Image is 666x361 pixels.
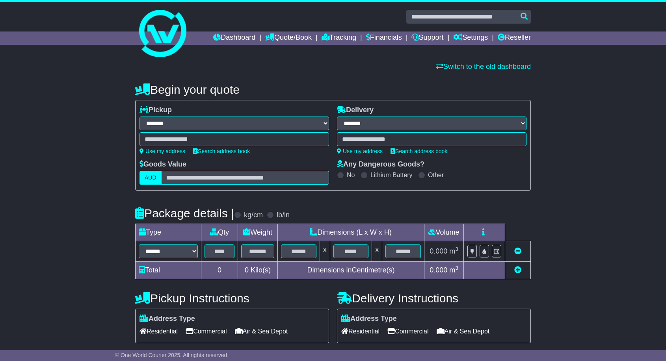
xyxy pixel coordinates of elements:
td: Volume [424,224,463,241]
label: Pickup [140,106,172,115]
label: Any Dangerous Goods? [337,160,424,169]
td: Qty [201,224,238,241]
td: Dimensions (L x W x H) [277,224,424,241]
label: Address Type [341,315,397,323]
sup: 3 [455,265,458,271]
a: Use my address [140,148,185,154]
a: Quote/Book [265,31,312,45]
sup: 3 [455,246,458,252]
label: lb/in [277,211,290,220]
a: Add new item [514,266,521,274]
span: Residential [140,325,178,337]
h4: Begin your quote [135,83,531,96]
a: Financials [366,31,402,45]
td: x [372,241,382,262]
a: Reseller [498,31,531,45]
a: Search address book [391,148,447,154]
span: Air & Sea Depot [437,325,490,337]
td: 0 [201,262,238,279]
a: Remove this item [514,247,521,255]
label: Address Type [140,315,195,323]
a: Switch to the old dashboard [436,63,531,70]
span: 0.000 [430,247,447,255]
span: © One World Courier 2025. All rights reserved. [115,352,229,358]
h4: Package details | [135,207,234,220]
span: Residential [341,325,380,337]
td: Weight [238,224,278,241]
h4: Delivery Instructions [337,292,531,305]
td: x [320,241,330,262]
span: 0.000 [430,266,447,274]
span: m [449,266,458,274]
label: No [347,171,355,179]
label: AUD [140,171,162,185]
a: Support [411,31,443,45]
span: Commercial [387,325,428,337]
label: Lithium Battery [370,171,413,179]
label: Other [428,171,444,179]
span: Commercial [186,325,227,337]
h4: Pickup Instructions [135,292,329,305]
a: Search address book [193,148,250,154]
td: Dimensions in Centimetre(s) [277,262,424,279]
a: Tracking [322,31,356,45]
label: Goods Value [140,160,186,169]
a: Use my address [337,148,383,154]
a: Settings [453,31,488,45]
td: Kilo(s) [238,262,278,279]
label: Delivery [337,106,374,115]
a: Dashboard [213,31,255,45]
span: Air & Sea Depot [235,325,288,337]
label: kg/cm [244,211,263,220]
td: Type [136,224,201,241]
span: m [449,247,458,255]
td: Total [136,262,201,279]
span: 0 [245,266,249,274]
